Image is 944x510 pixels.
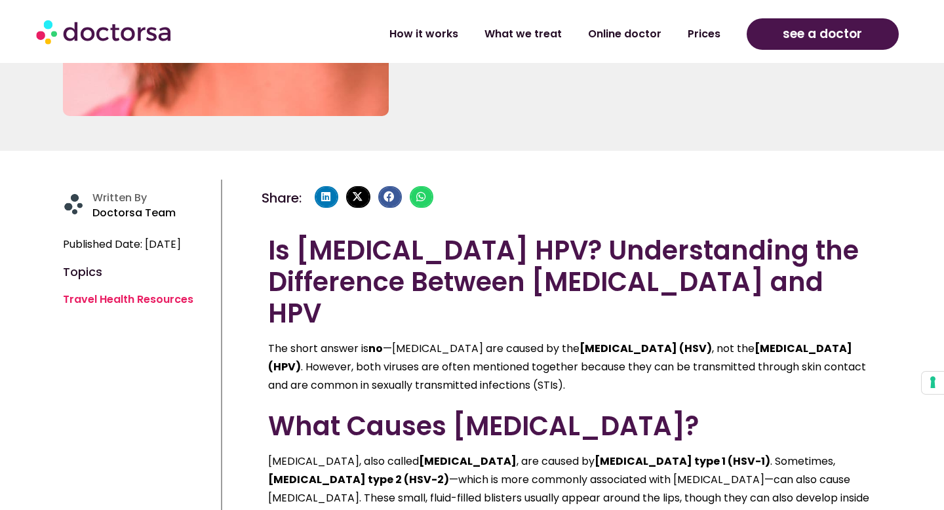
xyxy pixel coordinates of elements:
a: How it works [376,19,471,49]
strong: no [368,341,383,356]
span: see a doctor [783,24,862,45]
div: Share on whatsapp [410,186,433,208]
p: The short answer is —[MEDICAL_DATA] are caused by the , not the . However, both viruses are often... [268,340,874,395]
div: Share on linkedin [315,186,338,208]
div: Share on facebook [378,186,402,208]
a: Online doctor [575,19,675,49]
button: Your consent preferences for tracking technologies [922,372,944,394]
h4: Written By [92,191,215,204]
strong: [MEDICAL_DATA] type 2 (HSV-2) [268,472,449,487]
nav: Menu [250,19,733,49]
strong: [MEDICAL_DATA] type 1 (HSV-1) [595,454,770,469]
h2: Is [MEDICAL_DATA] HPV? Understanding the Difference Between [MEDICAL_DATA] and HPV [268,235,874,329]
div: Share on x-twitter [346,186,370,208]
a: What we treat [471,19,575,49]
h2: What Causes [MEDICAL_DATA]? [268,410,874,442]
a: Travel Health Resources [63,292,193,307]
p: Doctorsa Team [92,204,215,222]
a: see a doctor [747,18,899,50]
strong: [MEDICAL_DATA] [419,454,517,469]
span: Published Date: [DATE] [63,235,181,254]
h4: Topics [63,267,214,277]
h4: Share: [262,191,302,205]
strong: [MEDICAL_DATA] (HSV) [580,341,712,356]
a: Prices [675,19,734,49]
